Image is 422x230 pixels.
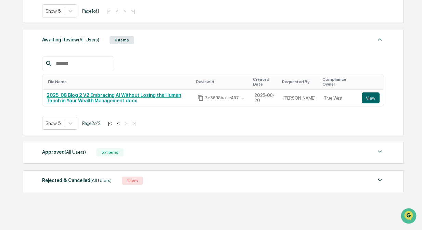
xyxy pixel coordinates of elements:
a: 2025_08 Blog 2 V2 Embracing AI Without Losing the Human Touch in Your Wealth Management.docx [47,92,181,103]
button: < [115,120,122,126]
div: 🖐️ [7,87,12,92]
button: View [362,92,380,103]
div: 57 Items [96,148,124,156]
div: Approved [42,148,86,156]
button: < [114,8,120,14]
div: 1 Item [122,177,143,185]
div: Rejected & Cancelled [42,176,112,185]
div: Toggle SortBy [282,79,317,84]
div: Toggle SortBy [196,79,247,84]
a: 🖐️Preclearance [4,84,47,96]
img: caret [376,176,384,184]
iframe: Open customer support [400,207,419,226]
div: Toggle SortBy [253,77,277,87]
span: (All Users) [90,178,112,183]
div: 🗄️ [50,87,55,92]
a: Powered byPylon [48,116,83,121]
button: > [123,120,130,126]
div: Awaiting Review [42,35,99,44]
button: |< [104,8,112,14]
div: Toggle SortBy [363,79,381,84]
button: |< [106,120,114,126]
button: >| [129,8,137,14]
input: Clear [18,31,113,38]
td: [PERSON_NAME] [279,90,320,106]
span: (All Users) [65,149,86,155]
td: 2025-08-20 [250,90,279,106]
button: >| [130,120,138,126]
img: 1746055101610-c473b297-6a78-478c-a979-82029cc54cd1 [7,52,19,65]
span: Pylon [68,116,83,121]
a: 🗄️Attestations [47,84,88,96]
img: caret [376,35,384,43]
span: Data Lookup [14,99,43,106]
div: Toggle SortBy [322,77,355,87]
div: Start new chat [23,52,112,59]
a: 🔎Data Lookup [4,97,46,109]
button: > [122,8,128,14]
span: Page 2 of 2 [82,120,101,126]
div: Toggle SortBy [48,79,191,84]
span: (All Users) [78,37,99,42]
span: Page 1 of 1 [82,8,99,14]
button: Start new chat [116,54,125,63]
span: Attestations [56,86,85,93]
div: We're available if you need us! [23,59,87,65]
td: True West [320,90,358,106]
span: 3e3698ba-e407-4cf5-8309-20a6598b84d4 [205,95,246,101]
span: Copy Id [197,95,204,101]
div: 🔎 [7,100,12,105]
div: 6 Items [110,36,134,44]
span: Preclearance [14,86,44,93]
img: caret [376,148,384,156]
p: How can we help? [7,14,125,25]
